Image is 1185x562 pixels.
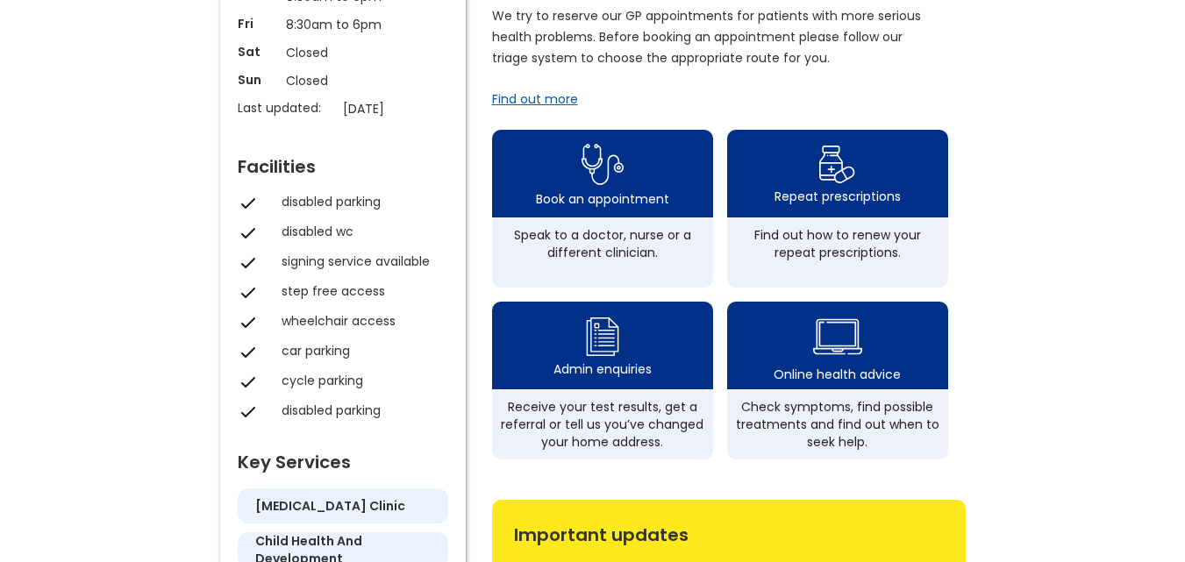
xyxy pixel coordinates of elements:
[736,226,939,261] div: Find out how to renew your repeat prescriptions.
[286,71,400,90] p: Closed
[514,517,944,544] div: Important updates
[282,372,439,389] div: cycle parking
[238,445,448,471] div: Key Services
[255,497,405,515] h5: [MEDICAL_DATA] clinic
[492,302,713,459] a: admin enquiry iconAdmin enquiriesReceive your test results, get a referral or tell us you’ve chan...
[282,342,439,359] div: car parking
[501,226,704,261] div: Speak to a doctor, nurse or a different clinician.
[582,139,624,190] img: book appointment icon
[238,99,334,117] p: Last updated:
[818,141,856,188] img: repeat prescription icon
[492,130,713,288] a: book appointment icon Book an appointmentSpeak to a doctor, nurse or a different clinician.
[238,15,277,32] p: Fri
[727,130,948,288] a: repeat prescription iconRepeat prescriptionsFind out how to renew your repeat prescriptions.
[238,71,277,89] p: Sun
[492,90,578,108] a: Find out more
[282,193,439,210] div: disabled parking
[536,190,669,208] div: Book an appointment
[343,99,457,118] p: [DATE]
[501,398,704,451] div: Receive your test results, get a referral or tell us you’ve changed your home address.
[727,302,948,459] a: health advice iconOnline health adviceCheck symptoms, find possible treatments and find out when ...
[238,43,277,60] p: Sat
[736,398,939,451] div: Check symptoms, find possible treatments and find out when to seek help.
[775,188,901,205] div: Repeat prescriptions
[282,282,439,300] div: step free access
[286,15,400,34] p: 8:30am to 6pm
[282,402,439,419] div: disabled parking
[282,312,439,330] div: wheelchair access
[492,5,922,68] p: We try to reserve our GP appointments for patients with more serious health problems. Before book...
[583,313,622,360] img: admin enquiry icon
[286,43,400,62] p: Closed
[813,308,862,366] img: health advice icon
[774,366,901,383] div: Online health advice
[238,149,448,175] div: Facilities
[282,253,439,270] div: signing service available
[282,223,439,240] div: disabled wc
[553,360,652,378] div: Admin enquiries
